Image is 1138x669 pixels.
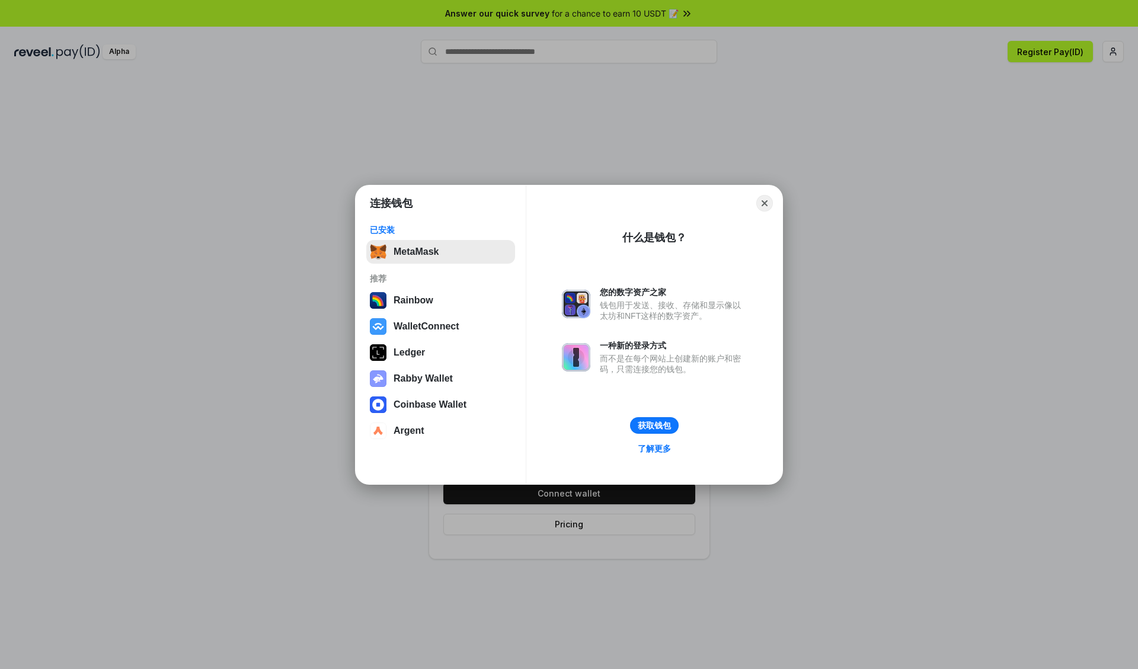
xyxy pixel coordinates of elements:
[600,353,747,374] div: 而不是在每个网站上创建新的账户和密码，只需连接您的钱包。
[600,340,747,351] div: 一种新的登录方式
[756,195,773,212] button: Close
[366,341,515,364] button: Ledger
[366,393,515,417] button: Coinbase Wallet
[394,373,453,384] div: Rabby Wallet
[394,247,439,257] div: MetaMask
[370,396,386,413] img: svg+xml,%3Csvg%20width%3D%2228%22%20height%3D%2228%22%20viewBox%3D%220%200%2028%2028%22%20fill%3D...
[370,292,386,309] img: svg+xml,%3Csvg%20width%3D%22120%22%20height%3D%22120%22%20viewBox%3D%220%200%20120%20120%22%20fil...
[600,300,747,321] div: 钱包用于发送、接收、存储和显示像以太坊和NFT这样的数字资产。
[394,295,433,306] div: Rainbow
[370,318,386,335] img: svg+xml,%3Csvg%20width%3D%2228%22%20height%3D%2228%22%20viewBox%3D%220%200%2028%2028%22%20fill%3D...
[394,399,466,410] div: Coinbase Wallet
[370,196,413,210] h1: 连接钱包
[622,231,686,245] div: 什么是钱包？
[370,344,386,361] img: svg+xml,%3Csvg%20xmlns%3D%22http%3A%2F%2Fwww.w3.org%2F2000%2Fsvg%22%20width%3D%2228%22%20height%3...
[394,425,424,436] div: Argent
[562,290,590,318] img: svg+xml,%3Csvg%20xmlns%3D%22http%3A%2F%2Fwww.w3.org%2F2000%2Fsvg%22%20fill%3D%22none%22%20viewBox...
[394,347,425,358] div: Ledger
[370,370,386,387] img: svg+xml,%3Csvg%20xmlns%3D%22http%3A%2F%2Fwww.w3.org%2F2000%2Fsvg%22%20fill%3D%22none%22%20viewBox...
[638,443,671,454] div: 了解更多
[638,420,671,431] div: 获取钱包
[366,419,515,443] button: Argent
[562,343,590,372] img: svg+xml,%3Csvg%20xmlns%3D%22http%3A%2F%2Fwww.w3.org%2F2000%2Fsvg%22%20fill%3D%22none%22%20viewBox...
[370,244,386,260] img: svg+xml,%3Csvg%20fill%3D%22none%22%20height%3D%2233%22%20viewBox%3D%220%200%2035%2033%22%20width%...
[366,240,515,264] button: MetaMask
[630,417,679,434] button: 获取钱包
[370,422,386,439] img: svg+xml,%3Csvg%20width%3D%2228%22%20height%3D%2228%22%20viewBox%3D%220%200%2028%2028%22%20fill%3D...
[394,321,459,332] div: WalletConnect
[366,367,515,390] button: Rabby Wallet
[600,287,747,297] div: 您的数字资产之家
[370,225,512,235] div: 已安装
[631,441,678,456] a: 了解更多
[370,273,512,284] div: 推荐
[366,289,515,312] button: Rainbow
[366,315,515,338] button: WalletConnect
